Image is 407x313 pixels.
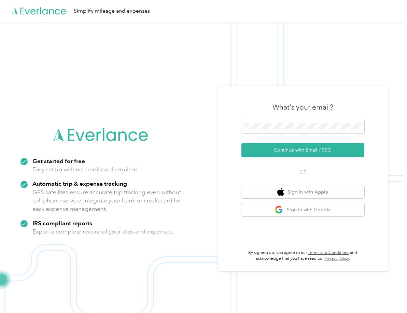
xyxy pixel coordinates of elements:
a: Privacy Policy [325,256,349,261]
img: apple logo [277,188,284,196]
p: Easy set up with no credit card required [32,165,138,174]
button: apple logoSign in with Apple [241,185,364,199]
strong: IRS compliant reports [32,219,92,227]
a: Terms and Conditions [308,250,349,255]
button: Continue with Email / SSO [241,143,364,157]
img: google logo [275,205,283,214]
span: OR [291,169,315,176]
p: GPS satellites ensure accurate trip tracking even without cell phone service. Integrate your bank... [32,188,182,213]
p: Export a complete record of your trips and expenses. [32,227,174,236]
strong: Automatic trip & expense tracking [32,180,127,187]
button: google logoSign in with Google [241,203,364,216]
div: Simplify mileage and expenses [74,7,150,15]
h3: What's your email? [272,102,333,112]
strong: Get started for free [32,157,85,165]
p: By signing up, you agree to our and acknowledge that you have read our . [241,250,364,262]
